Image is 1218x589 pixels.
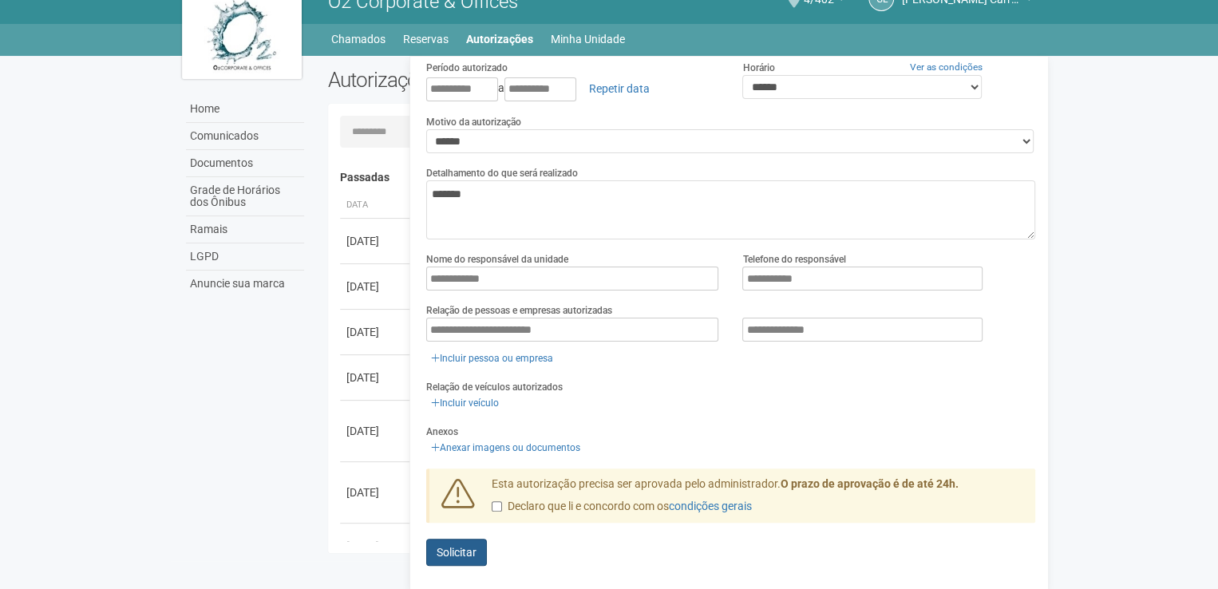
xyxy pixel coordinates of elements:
label: Relação de pessoas e empresas autorizadas [426,303,612,318]
div: [DATE] [346,370,405,385]
a: Minha Unidade [551,28,625,50]
h4: Passadas [340,172,1024,184]
a: Chamados [331,28,386,50]
a: Grade de Horários dos Ônibus [186,177,304,216]
a: Reservas [403,28,449,50]
label: Telefone do responsável [742,252,845,267]
label: Relação de veículos autorizados [426,380,563,394]
div: [DATE] [346,233,405,249]
a: Ramais [186,216,304,243]
a: Incluir pessoa ou empresa [426,350,558,367]
label: Horário [742,61,774,75]
div: [DATE] [346,279,405,294]
label: Anexos [426,425,458,439]
div: a [426,75,719,102]
h2: Autorizações [328,68,670,92]
a: condições gerais [669,500,752,512]
a: Comunicados [186,123,304,150]
strong: O prazo de aprovação é de até 24h. [781,477,959,490]
label: Nome do responsável da unidade [426,252,568,267]
button: Solicitar [426,539,487,566]
div: [DATE] [346,484,405,500]
label: Detalhamento do que será realizado [426,166,578,180]
th: Data [340,192,412,219]
a: Home [186,96,304,123]
a: Documentos [186,150,304,177]
input: Declaro que li e concordo com oscondições gerais [492,501,502,512]
a: LGPD [186,243,304,271]
label: Motivo da autorização [426,115,521,129]
div: [DATE] [346,538,405,554]
a: Ver as condições [910,61,983,73]
label: Período autorizado [426,61,508,75]
a: Anuncie sua marca [186,271,304,297]
a: Incluir veículo [426,394,504,412]
a: Autorizações [466,28,533,50]
div: [DATE] [346,324,405,340]
a: Repetir data [579,75,660,102]
div: [DATE] [346,423,405,439]
a: Anexar imagens ou documentos [426,439,585,457]
label: Declaro que li e concordo com os [492,499,752,515]
span: Solicitar [437,546,477,559]
div: Esta autorização precisa ser aprovada pelo administrador. [480,476,1035,523]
